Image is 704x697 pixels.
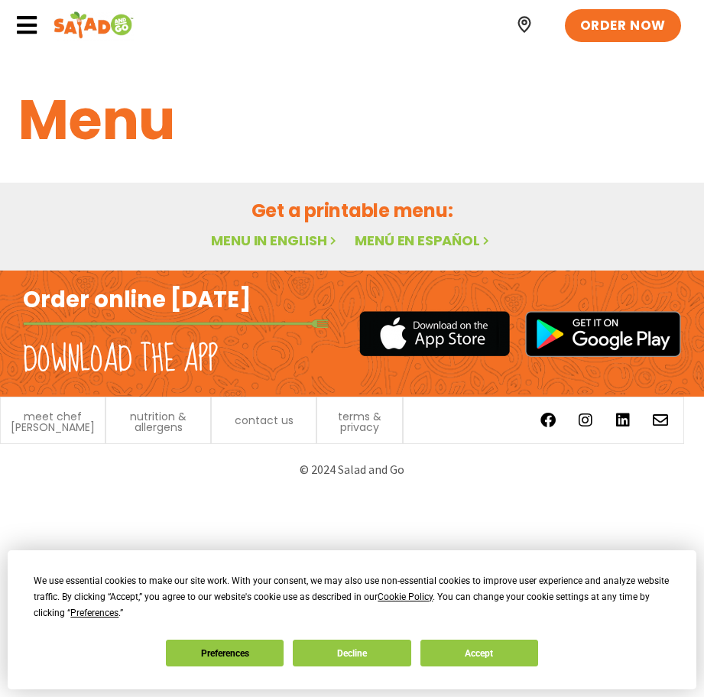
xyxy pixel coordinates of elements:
[34,573,670,621] div: We use essential cookies to make our site work. With your consent, we may also use non-essential ...
[378,592,433,602] span: Cookie Policy
[70,608,118,618] span: Preferences
[23,319,329,328] img: fork
[359,309,510,358] img: appstore
[114,411,203,433] a: nutrition & allergens
[54,10,134,41] img: Header logo
[420,640,538,666] button: Accept
[580,17,666,35] span: ORDER NOW
[293,640,410,666] button: Decline
[8,550,696,689] div: Cookie Consent Prompt
[166,640,284,666] button: Preferences
[8,411,97,433] a: meet chef [PERSON_NAME]
[525,311,681,357] img: google_play
[18,79,686,161] h1: Menu
[23,286,251,315] h2: Order online [DATE]
[355,231,492,250] a: Menú en español
[565,9,681,43] a: ORDER NOW
[18,197,686,224] h2: Get a printable menu:
[15,459,689,480] p: © 2024 Salad and Go
[211,231,339,250] a: Menu in English
[325,411,394,433] a: terms & privacy
[23,339,218,381] h2: Download the app
[235,415,294,426] a: contact us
